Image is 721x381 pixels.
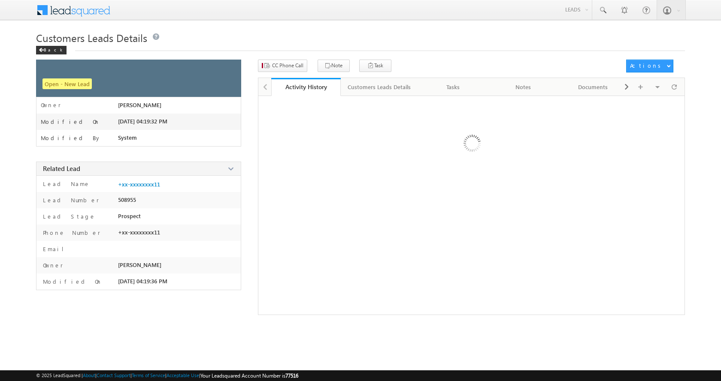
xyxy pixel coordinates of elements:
[427,100,516,189] img: Loading ...
[495,82,551,92] div: Notes
[167,372,199,378] a: Acceptable Use
[41,118,100,125] label: Modified On
[359,60,391,72] button: Task
[118,229,160,236] span: +xx-xxxxxxxx11
[425,82,481,92] div: Tasks
[258,60,307,72] button: CC Phone Call
[41,278,102,285] label: Modified On
[626,60,673,72] button: Actions
[97,372,130,378] a: Contact Support
[43,164,80,173] span: Related Lead
[41,229,100,237] label: Phone Number
[200,372,298,379] span: Your Leadsquared Account Number is
[118,196,136,203] span: 508955
[132,372,165,378] a: Terms of Service
[285,372,298,379] span: 77516
[341,78,418,96] a: Customers Leads Details
[118,261,161,268] span: [PERSON_NAME]
[36,31,147,45] span: Customers Leads Details
[42,78,92,89] span: Open - New Lead
[118,181,160,188] a: +xx-xxxxxxxx11
[488,78,558,96] a: Notes
[83,372,95,378] a: About
[118,213,141,219] span: Prospect
[36,46,67,54] div: Back
[118,102,161,108] span: [PERSON_NAME]
[271,78,341,96] a: Activity History
[41,196,99,204] label: Lead Number
[118,278,167,285] span: [DATE] 04:19:36 PM
[318,60,350,72] button: Note
[41,180,90,188] label: Lead Name
[348,82,411,92] div: Customers Leads Details
[41,135,101,141] label: Modified By
[630,62,664,69] div: Actions
[272,62,303,69] span: CC Phone Call
[41,102,61,108] label: Owner
[278,83,335,91] div: Activity History
[41,213,96,220] label: Lead Stage
[118,118,167,125] span: [DATE] 04:19:32 PM
[41,245,70,253] label: Email
[36,372,298,380] span: © 2025 LeadSquared | | | | |
[558,78,628,96] a: Documents
[118,134,137,141] span: System
[565,82,621,92] div: Documents
[418,78,488,96] a: Tasks
[41,261,63,269] label: Owner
